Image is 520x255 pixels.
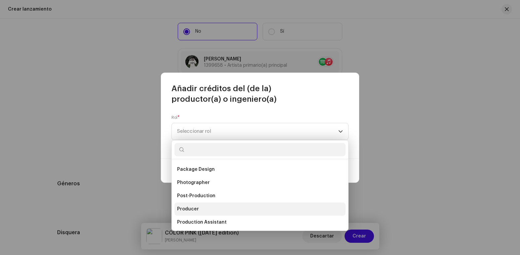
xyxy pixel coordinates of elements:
[174,189,346,202] li: Post-Production
[177,206,199,212] span: Producer
[171,115,180,120] label: Rol
[174,176,346,189] li: Photographer
[174,163,346,176] li: Package Design
[174,216,346,229] li: Production Assistant
[174,202,346,216] li: Producer
[177,166,215,173] span: Package Design
[177,123,338,140] span: Seleccionar rol
[338,123,343,140] div: dropdown trigger
[177,179,210,186] span: Photographer
[177,193,215,199] span: Post-Production
[171,83,349,104] span: Añadir créditos del (de la) productor(a) o ingeniero(a)
[174,229,346,242] li: Recording Engineer
[177,219,227,226] span: Production Assistant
